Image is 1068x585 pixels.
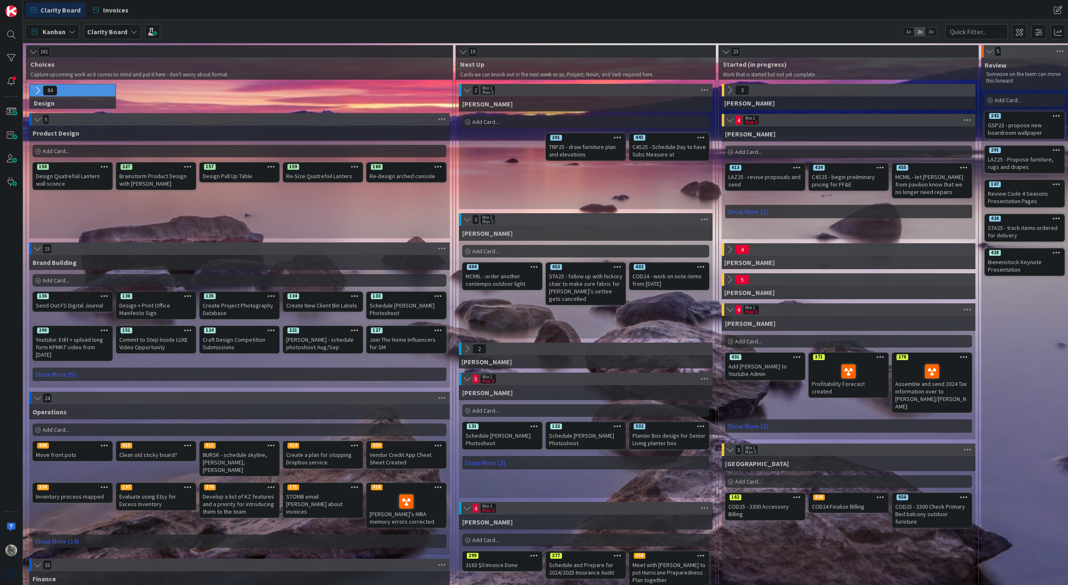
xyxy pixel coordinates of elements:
[462,456,709,469] a: Show More (2)
[468,47,477,57] span: 19
[630,430,708,449] div: Planter Box design for Senior Living planter box
[200,292,279,318] div: 135Create Project Photography Database
[117,449,195,460] div: Clean old sticky board?
[472,407,499,414] span: Add Card...
[892,163,972,198] a: 455MCMIL - let [PERSON_NAME] from pavilion know that we no longer need repairs
[630,141,708,160] div: C4S25 - Schedule Day to have Subs Measure at
[985,180,1065,207] a: 147Review Code 4 Seasons Presentation Pages
[547,141,625,160] div: TNP25 - draw furniture plan and elevations
[725,163,805,191] a: 413LAZ25 - revise proposals and send
[117,292,195,318] div: 138Design + Print Office Manifesto Sign
[893,494,971,501] div: 456
[40,5,81,15] span: Clarity Board
[33,292,112,300] div: 136
[462,551,542,571] a: 2993163 $0 Invoice Done
[547,134,625,141] div: 201
[546,262,626,305] a: 453STA25 - follow up with hickory chair to make sure fabric for [PERSON_NAME]'s settee gets cance...
[462,422,542,449] a: 131Schedule [PERSON_NAME] Photoshoot
[546,133,626,161] a: 201TNP25 - draw furniture plan and elevations
[547,423,625,449] div: 132Schedule [PERSON_NAME] Photoshoot
[985,120,1064,138] div: GSP23 - propose new boardroom wallpaper
[116,292,196,319] a: 138Design + Print Office Manifesto Sign
[117,300,195,318] div: Design + Print Office Manifesto Sign
[463,430,542,449] div: Schedule [PERSON_NAME] Photoshoot
[735,148,762,156] span: Add Card...
[284,442,362,468] div: 414Create a plan for stopping Dropbox service
[200,442,279,449] div: 411
[630,134,708,141] div: 441
[366,292,446,319] a: 133Schedule [PERSON_NAME] Photoshoot
[914,28,925,36] span: 2x
[893,353,971,361] div: 278
[550,424,562,429] div: 132
[725,353,805,380] a: 431Add [PERSON_NAME] to Youtube Admin
[117,163,195,189] div: 327Brainstorm Product Design with [PERSON_NAME]
[809,361,888,397] div: Profitability Forecast created
[463,423,542,430] div: 131
[103,5,128,15] span: Invoices
[367,442,446,468] div: 439Vendor Credit App Cheat Sheet Created
[634,135,645,141] div: 441
[547,430,625,449] div: Schedule [PERSON_NAME] Photoshoot
[726,171,804,190] div: LAZ25 - revise proposals and send
[985,249,1064,257] div: 428
[985,188,1064,207] div: Review Code 4 Seasons Presentation Pages
[200,484,279,517] div: 370Develop a list of KZ features and a priority for introducing them to the team
[37,443,49,449] div: 408
[5,5,17,17] img: Visit kanbanzone.com
[33,483,113,503] a: 339Inventory process mapped
[463,263,542,289] div: 404MCMIL - order another contempo outdoor light
[985,146,1064,154] div: 291
[30,60,442,68] span: Choices
[5,545,17,556] img: PA
[116,441,196,461] a: 410Clean old sticky board?
[989,113,1001,119] div: 242
[367,327,446,334] div: 127
[33,163,112,171] div: 158
[893,353,971,412] div: 278Assemble and send 2024 Tax information over to [PERSON_NAME]/[PERSON_NAME]
[116,483,196,510] a: 137Evaluate using Etsy for Excess Inventory
[33,327,112,334] div: 290
[284,292,362,311] div: 134Create New Client Bin Labels
[985,111,1065,139] a: 242GSP23 - propose new boardroom wallpaper
[284,292,362,300] div: 134
[367,327,446,353] div: 127Join The Home Influencers for SM
[204,293,216,299] div: 135
[630,263,708,271] div: 402
[43,86,57,96] span: 84
[33,491,112,502] div: Inventory process mapped
[33,449,112,460] div: Move front pots
[371,328,383,333] div: 127
[43,27,65,37] span: Kanban
[43,114,49,124] span: 5
[200,292,279,300] div: 135
[809,164,888,190] div: 434C4S25 - begin preliminary pricing for FF&E
[88,3,133,18] a: Invoices
[723,71,974,78] p: Work that is started but not yet complete
[33,442,112,449] div: 408
[367,163,446,171] div: 160
[893,164,971,197] div: 455MCMIL - let [PERSON_NAME] from pavilion know that we no longer need repairs
[283,292,363,312] a: 134Create New Client Bin Labels
[460,71,711,78] p: Cards we can knock out in the next week or so. Project, Noun, and Verb required here.
[809,501,888,512] div: COD24 Finalize Billing
[284,300,362,311] div: Create New Client Bin Labels
[367,484,446,491] div: 418
[117,327,195,334] div: 151
[284,163,362,171] div: 159
[985,146,1065,173] a: 291LAZ25 - Propose furniture, rugs and drapes
[472,85,479,95] span: 2
[200,491,279,517] div: Develop a list of KZ features and a priority for introducing them to the team
[366,441,446,469] a: 439Vendor Credit App Cheat Sheet Created
[284,491,362,517] div: STOMB email [PERSON_NAME] about invoices
[33,326,113,361] a: 290Youtube: Edit + upload long form KPMKT video from [DATE]
[33,292,113,312] a: 136Send Out FS Digital Journal
[809,353,888,397] div: 371Profitability Forecast created
[284,334,362,353] div: [PERSON_NAME] - schedule photoshoot Aug/Sep
[629,262,709,290] a: 402COD24 - work on note items from [DATE]
[893,164,971,171] div: 455
[463,552,542,570] div: 2993163 $0 Invoice Done
[5,568,17,580] img: avatar
[33,162,113,190] a: 158Design Quatrefoil Lantern wall sconce
[284,163,362,182] div: 159Re-Size Quatrefoil Lanters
